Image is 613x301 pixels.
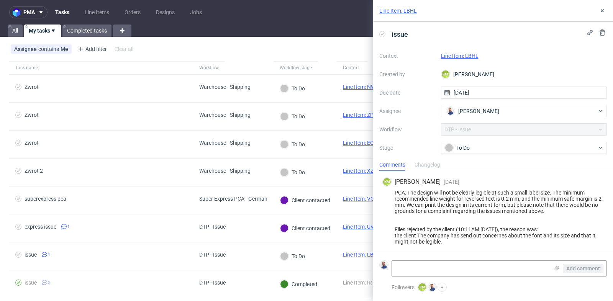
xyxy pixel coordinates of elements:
a: Line Item: LBHL [379,7,417,15]
a: Designs [151,6,179,18]
a: My tasks [24,25,61,37]
div: To Do [280,252,305,260]
label: Workflow [379,125,435,134]
a: Completed tasks [62,25,111,37]
div: PCA: The design will not be clearly legible at such a small label size. The minimum recommended l... [382,190,604,245]
div: [PERSON_NAME] [441,68,607,80]
div: Zwrot [25,84,39,90]
div: Zwrot [25,140,39,146]
span: contains [38,46,61,52]
div: issue [25,280,37,286]
span: issue [388,28,411,41]
div: Warehouse - Shipping [199,112,251,118]
div: Warehouse - Shipping [199,140,251,146]
div: DTP - Issue [199,280,226,286]
div: Workflow [199,65,219,71]
a: Line Item: UVDD [343,224,381,230]
a: Line Item: EGWO [343,140,382,146]
span: 3 [48,280,50,286]
a: Line Item: XZNV [343,168,381,174]
a: Line Items [80,6,114,18]
a: Line Item: ZPOT [343,112,380,118]
div: To Do [280,140,305,149]
span: Task name [15,65,187,71]
div: To Do [280,112,305,121]
div: Client contacted [280,196,330,204]
div: Me [61,46,68,52]
div: To Do [445,144,597,152]
div: Changelog [415,159,440,171]
figcaption: KM [383,178,391,186]
div: To Do [280,84,305,93]
label: Assignee [379,106,435,116]
a: Line Item: IRTF [343,280,378,286]
label: Stage [379,143,435,152]
figcaption: KM [418,283,426,291]
div: Warehouse - Shipping [199,168,251,174]
figcaption: KM [442,70,449,78]
div: Add filter [75,43,108,55]
div: superexpress pca [25,196,66,202]
div: issue [25,252,37,258]
span: Assignee [14,46,38,52]
a: All [8,25,23,37]
label: Due date [379,88,435,97]
span: pma [23,10,35,15]
a: Line Item: VOPB [343,196,381,202]
img: Michał Rachański [380,261,388,269]
a: Line Item: NWUP [343,84,382,90]
label: Created by [379,70,435,79]
div: DTP - Issue [199,224,226,230]
div: Clear all [113,44,135,54]
img: Michał Rachański [447,107,454,115]
span: 1 [48,252,50,258]
div: To Do [280,168,305,177]
span: Followers [392,284,415,290]
label: Context [379,51,435,61]
div: Workflow stage [280,65,312,71]
div: Super Express PCA - German [199,196,267,202]
div: DTP - Issue [199,252,226,258]
div: Client contacted [280,224,330,232]
span: 1 [67,224,70,230]
div: Context [343,65,361,71]
button: pma [9,6,48,18]
a: Orders [120,6,145,18]
button: + [438,283,447,292]
img: Michał Rachański [428,283,436,291]
div: Warehouse - Shipping [199,84,251,90]
a: Line Item: LBHL [343,252,380,258]
span: [PERSON_NAME] [395,178,441,186]
span: [PERSON_NAME] [458,107,499,115]
a: Jobs [185,6,207,18]
span: [DATE] [444,179,459,185]
div: Zwrot [25,112,39,118]
div: Zwrot 2 [25,168,43,174]
div: express issue [25,224,56,230]
div: Completed [280,280,317,288]
div: Comments [379,159,405,171]
img: logo [13,8,23,17]
a: Tasks [51,6,74,18]
a: Line Item: LBHL [441,53,479,59]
